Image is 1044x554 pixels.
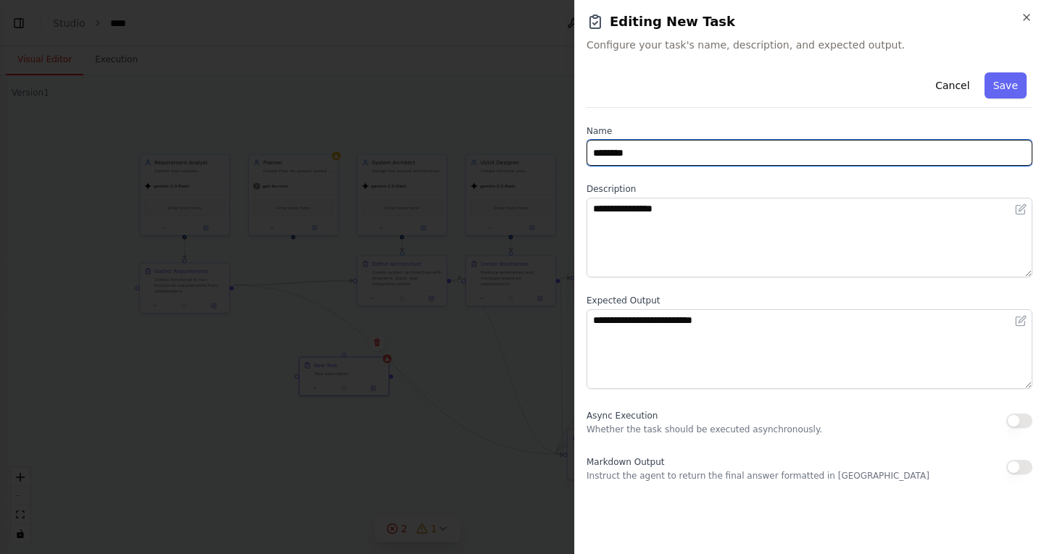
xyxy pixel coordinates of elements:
[587,424,822,435] p: Whether the task should be executed asynchronously.
[587,295,1032,306] label: Expected Output
[587,12,1032,32] h2: Editing New Task
[587,183,1032,195] label: Description
[1012,312,1029,330] button: Open in editor
[587,411,658,421] span: Async Execution
[1012,201,1029,218] button: Open in editor
[927,72,978,98] button: Cancel
[587,125,1032,137] label: Name
[587,38,1032,52] span: Configure your task's name, description, and expected output.
[985,72,1027,98] button: Save
[587,470,929,482] p: Instruct the agent to return the final answer formatted in [GEOGRAPHIC_DATA]
[587,457,664,467] span: Markdown Output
